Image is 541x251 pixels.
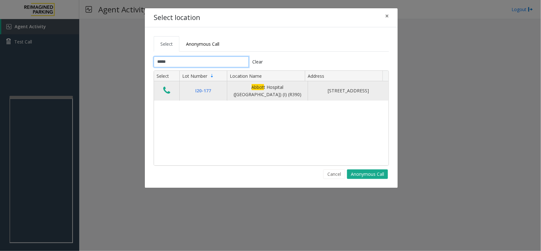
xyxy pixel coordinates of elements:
span: Lot Number [182,73,207,79]
div: [STREET_ADDRESS] [312,87,385,94]
span: Address [308,73,324,79]
button: Cancel [323,169,345,179]
div: t Hospital ([GEOGRAPHIC_DATA]) (I) (R390) [231,84,304,98]
span: Abbot [252,84,264,90]
span: Select [160,41,173,47]
span: × [385,11,389,20]
span: Anonymous Call [186,41,219,47]
span: Sortable [209,73,215,78]
button: Anonymous Call [347,169,388,179]
button: Clear [249,56,267,67]
h4: Select location [154,13,200,23]
div: Data table [154,71,389,165]
span: Location Name [230,73,262,79]
button: Close [381,8,393,24]
ul: Tabs [154,36,389,52]
th: Select [154,71,179,82]
div: I20-177 [184,87,223,94]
